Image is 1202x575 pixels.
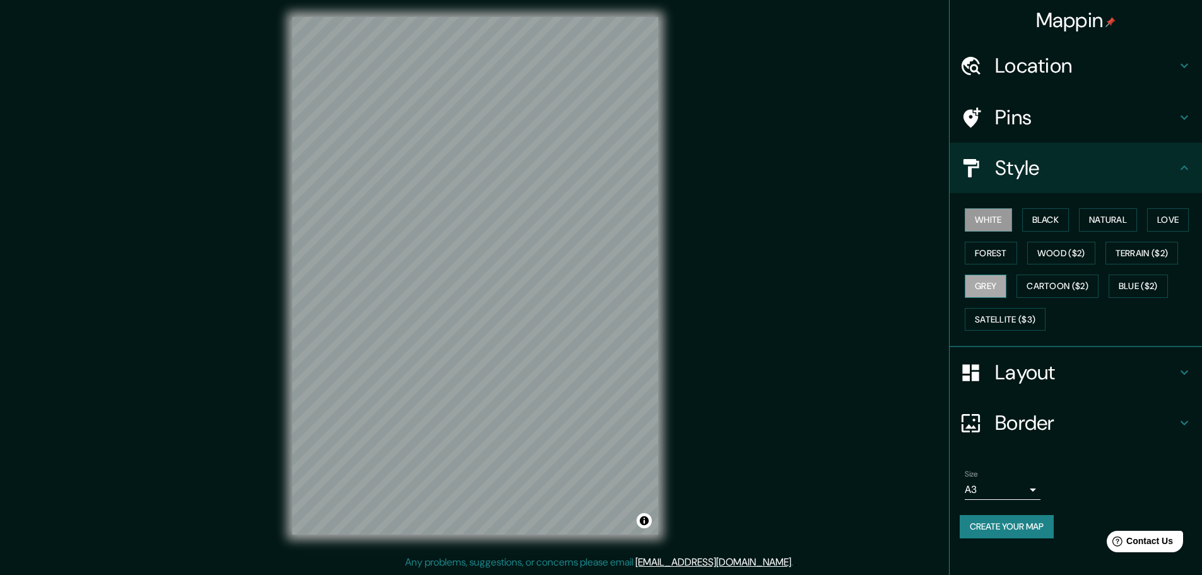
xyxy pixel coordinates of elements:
[950,92,1202,143] div: Pins
[793,555,795,570] div: .
[950,398,1202,448] div: Border
[1109,275,1168,298] button: Blue ($2)
[965,242,1017,265] button: Forest
[960,515,1054,538] button: Create your map
[950,347,1202,398] div: Layout
[1105,242,1179,265] button: Terrain ($2)
[405,555,793,570] p: Any problems, suggestions, or concerns please email .
[1079,208,1137,232] button: Natural
[965,308,1046,331] button: Satellite ($3)
[950,40,1202,91] div: Location
[1090,526,1188,561] iframe: Help widget launcher
[965,208,1012,232] button: White
[637,513,652,528] button: Toggle attribution
[965,480,1040,500] div: A3
[795,555,798,570] div: .
[635,555,791,569] a: [EMAIL_ADDRESS][DOMAIN_NAME]
[995,155,1177,181] h4: Style
[995,53,1177,78] h4: Location
[1147,208,1189,232] button: Love
[1027,242,1095,265] button: Wood ($2)
[1022,208,1069,232] button: Black
[1105,17,1116,27] img: pin-icon.png
[995,105,1177,130] h4: Pins
[995,410,1177,436] h4: Border
[965,469,978,480] label: Size
[950,143,1202,193] div: Style
[1016,275,1099,298] button: Cartoon ($2)
[1036,8,1116,33] h4: Mappin
[292,17,658,535] canvas: Map
[995,360,1177,385] h4: Layout
[965,275,1006,298] button: Grey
